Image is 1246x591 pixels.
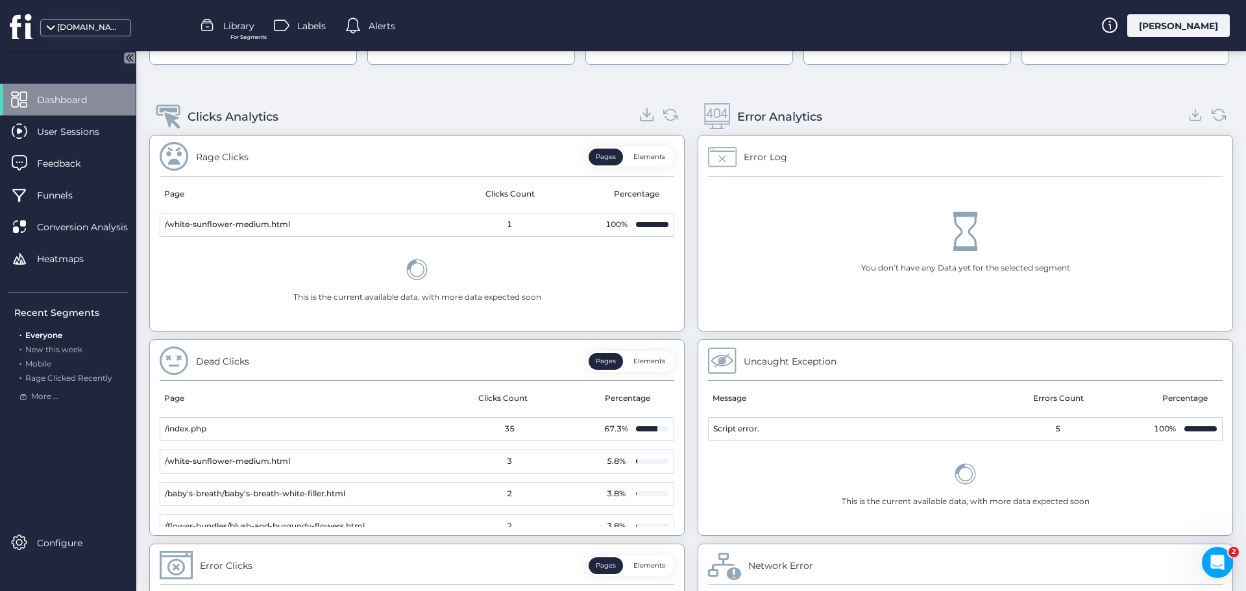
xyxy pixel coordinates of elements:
mat-header-cell: Clicks Count [413,381,594,417]
span: Alerts [369,19,395,33]
span: For Segments [230,33,267,42]
span: Labels [297,19,326,33]
div: [DOMAIN_NAME] [57,21,122,34]
iframe: Intercom live chat [1202,547,1233,578]
div: Uncaught Exception [744,354,837,368]
div: Clicks Analytics [188,108,278,126]
span: /baby's-breath/baby's-breath-white-filler.html [165,488,345,500]
button: Pages [589,557,623,574]
div: Error Analytics [737,108,822,126]
span: /white-sunflower-medium.html [165,219,290,231]
div: 67.3% [604,423,629,435]
span: Everyone [25,330,62,340]
span: . [19,356,21,368]
span: . [19,370,21,383]
span: . [19,328,21,340]
div: This is the current available data, with more data expected soon [842,496,1090,508]
span: New this week [25,344,82,354]
div: 3.8% [604,520,629,533]
div: Network Error [748,559,813,573]
div: You don’t have any Data yet for the selected segment [861,262,1070,274]
span: 5 [1055,423,1060,435]
mat-header-cell: Errors Count [966,381,1152,417]
button: Pages [589,149,623,165]
div: 100% [604,219,629,231]
mat-header-cell: Percentage [603,176,674,213]
div: 100% [1152,423,1178,435]
mat-header-cell: Page [160,381,413,417]
button: Pages [589,353,623,370]
button: Elements [626,353,672,370]
button: Elements [626,557,672,574]
span: 35 [504,423,515,435]
div: Dead Clicks [196,354,249,368]
div: [PERSON_NAME] [1127,14,1230,37]
mat-header-cell: Percentage [1151,381,1223,417]
span: Feedback [37,156,100,171]
span: /white-sunflower-medium.html [165,455,290,468]
div: Recent Segments [14,306,128,320]
span: Conversion Analysis [37,220,147,234]
span: /flower-bundles/blush-and-burgundy-flowers.html [165,520,365,533]
span: Library [223,19,254,33]
span: Heatmaps [37,252,103,266]
div: Rage Clicks [196,150,249,164]
div: Error Clicks [200,559,252,573]
span: Rage Clicked Recently [25,373,112,383]
mat-header-cell: Page [160,176,417,213]
mat-header-cell: Percentage [594,381,665,417]
span: 2 [1228,547,1239,557]
span: Funnels [37,188,92,202]
span: 2 [507,488,512,500]
span: Script error. [713,423,759,435]
span: 1 [507,219,512,231]
mat-header-cell: Message [708,381,966,417]
div: Error Log [744,150,787,164]
button: Elements [626,149,672,165]
span: User Sessions [37,125,119,139]
span: Configure [37,536,102,550]
span: Dashboard [37,93,106,107]
span: 2 [507,520,512,533]
span: 3 [507,455,512,468]
span: More ... [31,391,59,403]
div: This is the current available data, with more data expected soon [293,291,541,304]
div: 5.8% [604,455,629,468]
span: /index.php [165,423,206,435]
div: 3.8% [604,488,629,500]
span: Mobile [25,359,51,368]
span: . [19,342,21,354]
mat-header-cell: Clicks Count [417,176,604,213]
